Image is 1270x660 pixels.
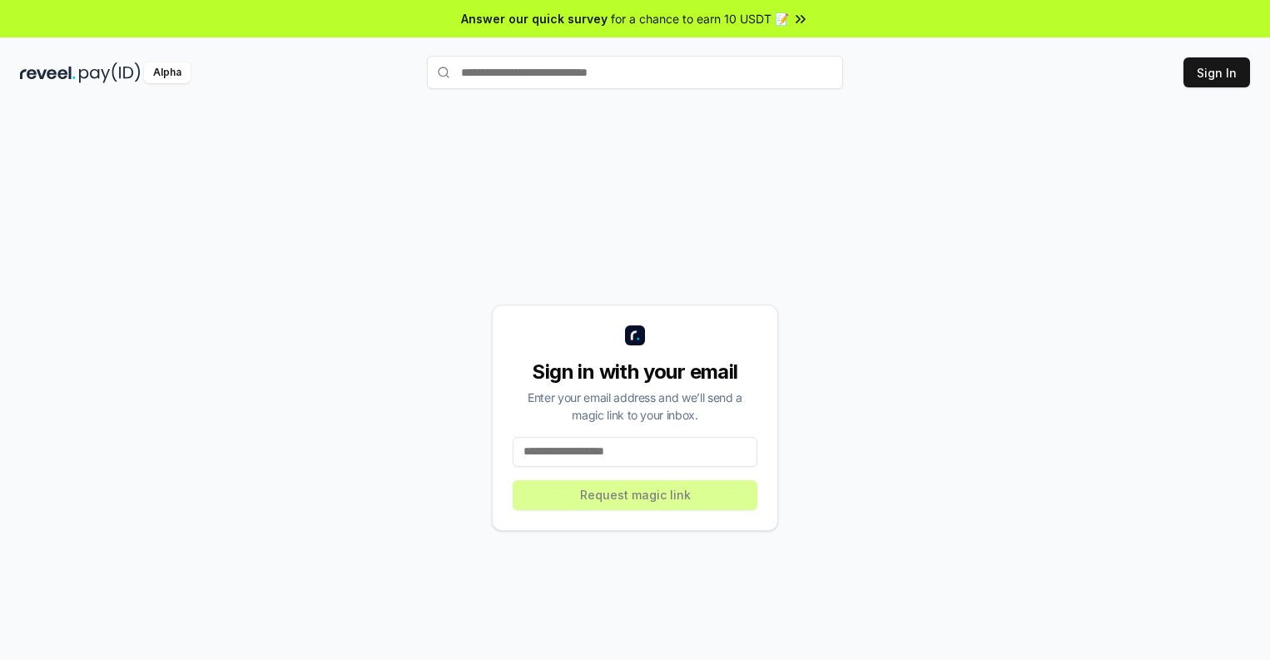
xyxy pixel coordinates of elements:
[1183,57,1250,87] button: Sign In
[144,62,191,83] div: Alpha
[625,325,645,345] img: logo_small
[513,359,757,385] div: Sign in with your email
[79,62,141,83] img: pay_id
[461,10,608,27] span: Answer our quick survey
[513,389,757,424] div: Enter your email address and we’ll send a magic link to your inbox.
[20,62,76,83] img: reveel_dark
[611,10,789,27] span: for a chance to earn 10 USDT 📝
